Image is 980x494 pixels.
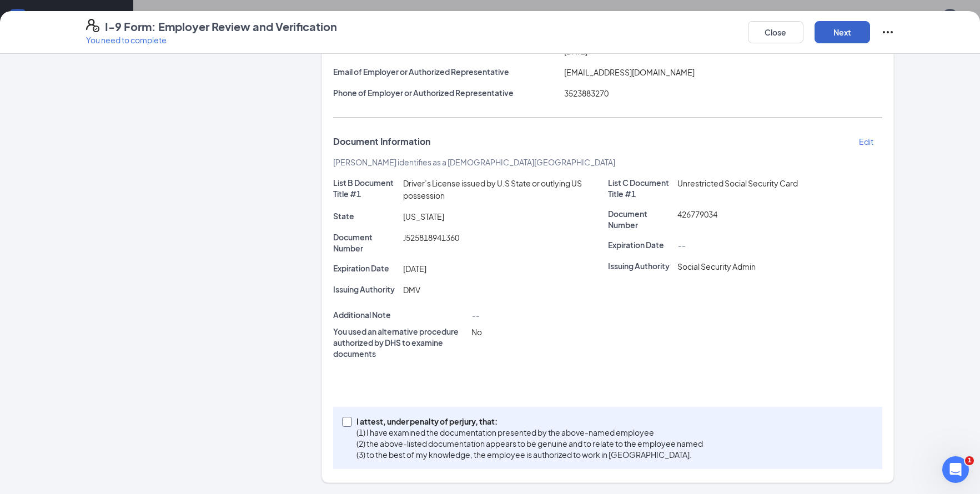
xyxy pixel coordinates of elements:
[333,231,399,254] p: Document Number
[608,208,674,230] p: Document Number
[356,438,703,449] p: (2) the above-listed documentation appears to be genuine and to relate to the employee named
[564,88,609,98] span: 3523883270
[608,260,674,271] p: Issuing Authority
[677,240,685,250] span: --
[965,456,974,465] span: 1
[608,177,674,199] p: List C Document Title #1
[333,136,430,147] span: Document Information
[677,261,756,271] span: Social Security Admin
[403,211,444,221] span: [US_STATE]
[859,136,873,147] p: Edit
[356,416,703,427] p: I attest, under penalty of perjury, that:
[748,21,803,43] button: Close
[356,427,703,438] p: (1) I have examined the documentation presented by the above-named employee
[677,178,798,188] span: Unrestricted Social Security Card
[403,285,420,295] span: DMV
[333,284,399,295] p: Issuing Authority
[86,19,99,32] svg: FormI9EVerifyIcon
[677,209,717,219] span: 426779034
[333,326,467,359] p: You used an alternative procedure authorized by DHS to examine documents
[471,327,482,337] span: No
[942,456,969,483] iframe: Intercom live chat
[403,233,459,243] span: J525818941360
[471,310,479,320] span: --
[86,34,337,46] p: You need to complete
[403,178,582,200] span: Driver’s License issued by U.S State or outlying US possession
[333,210,399,221] p: State
[608,239,674,250] p: Expiration Date
[105,19,337,34] h4: I-9 Form: Employer Review and Verification
[403,264,426,274] span: [DATE]
[333,309,467,320] p: Additional Note
[333,66,560,77] p: Email of Employer or Authorized Representative
[333,157,615,167] span: [PERSON_NAME] identifies as a [DEMOGRAPHIC_DATA][GEOGRAPHIC_DATA]
[356,449,703,460] p: (3) to the best of my knowledge, the employee is authorized to work in [GEOGRAPHIC_DATA].
[333,87,560,98] p: Phone of Employer or Authorized Representative
[333,177,399,199] p: List B Document Title #1
[564,67,695,77] span: [EMAIL_ADDRESS][DOMAIN_NAME]
[333,263,399,274] p: Expiration Date
[815,21,870,43] button: Next
[881,26,894,39] svg: Ellipses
